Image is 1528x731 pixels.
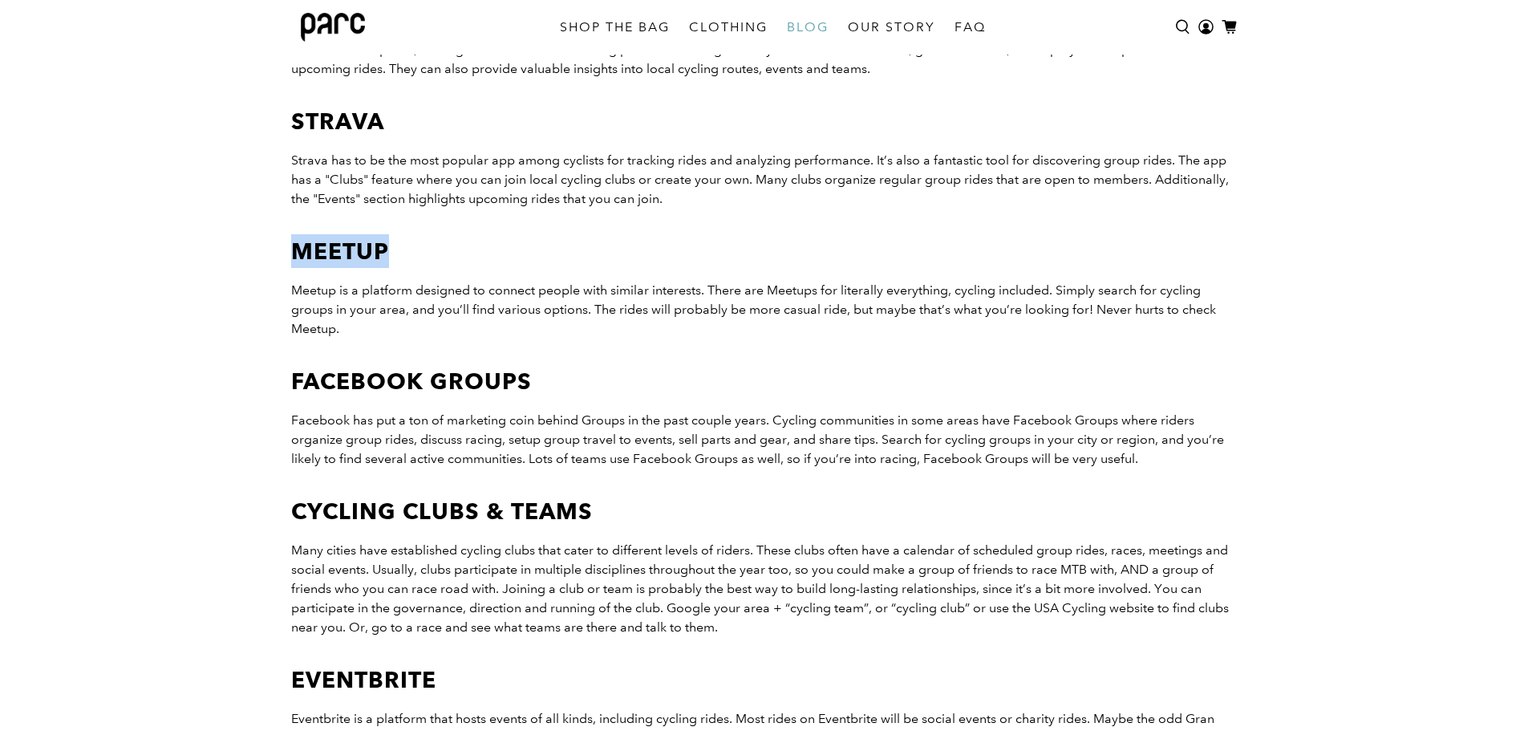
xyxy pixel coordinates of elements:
a: SHOP THE BAG [550,5,679,50]
img: parc bag logo [301,13,365,42]
b: Strava [291,108,384,135]
a: BLOG [777,5,838,50]
span: Meetup is a platform designed to connect people with similar interests. There are Meetups for lit... [291,282,1216,336]
b: Meetup [291,238,389,265]
span: Strava has to be the most popular app among cyclists for tracking rides and analyzing performance... [291,152,1229,206]
span: Many cities have established cycling clubs that cater to different levels of riders. These clubs ... [291,542,1229,635]
a: OUR STORY [838,5,945,50]
span: Facebook has put a ton of marketing coin behind Groups in the past couple years. Cycling communit... [291,412,1224,466]
b: Cycling Clubs & teams [291,497,593,525]
b: Eventbrite [291,666,436,693]
a: FAQ [945,5,995,50]
a: CLOTHING [679,5,777,50]
b: Facebook Groups [291,368,532,395]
